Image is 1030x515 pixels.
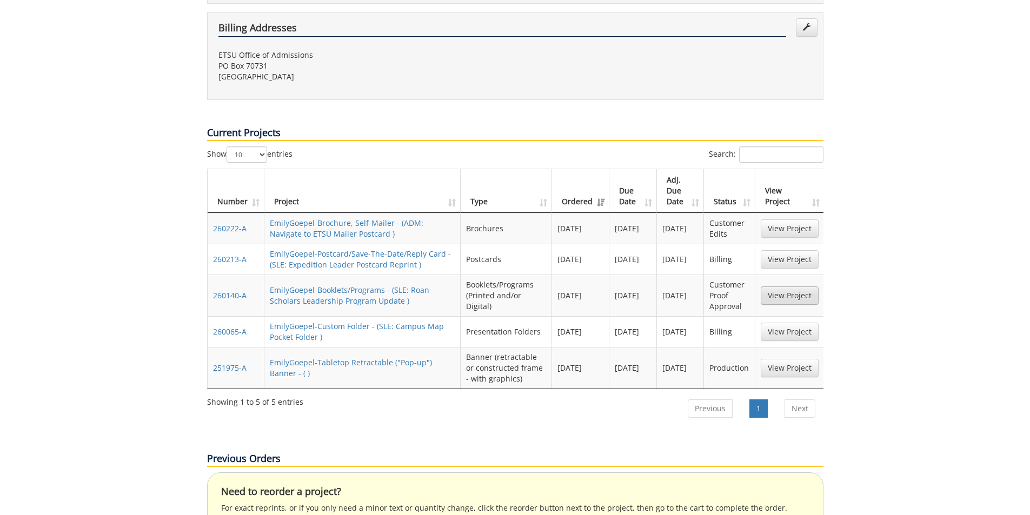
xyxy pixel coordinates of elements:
td: [DATE] [609,244,657,275]
label: Search: [709,146,823,163]
a: View Project [761,359,819,377]
a: EmilyGoepel-Custom Folder - (SLE: Campus Map Pocket Folder ) [270,321,444,342]
th: Type: activate to sort column ascending [461,169,552,213]
td: [DATE] [609,316,657,347]
td: [DATE] [657,275,705,316]
td: [DATE] [657,347,705,389]
td: [DATE] [657,316,705,347]
a: Previous [688,399,733,418]
td: [DATE] [552,347,609,389]
a: EmilyGoepel-Brochure, Self-Mailer - (ADM: Navigate to ETSU Mailer Postcard ) [270,218,423,239]
p: [GEOGRAPHIC_DATA] [218,71,507,82]
td: Billing [704,316,755,347]
td: Presentation Folders [461,316,552,347]
th: Status: activate to sort column ascending [704,169,755,213]
select: Showentries [227,146,267,163]
a: EmilyGoepel-Postcard/Save-The-Date/Reply Card - (SLE: Expedition Leader Postcard Reprint ) [270,249,451,270]
a: View Project [761,323,819,341]
a: 1 [749,399,768,418]
td: [DATE] [552,316,609,347]
a: View Project [761,219,819,238]
a: View Project [761,286,819,305]
p: ETSU Office of Admissions [218,50,507,61]
h4: Billing Addresses [218,23,786,37]
th: Project: activate to sort column ascending [264,169,461,213]
a: Next [785,399,815,418]
a: EmilyGoepel-Tabletop Retractable ("Pop-up") Banner - ( ) [270,357,432,378]
a: EmilyGoepel-Booklets/Programs - (SLE: Roan Scholars Leadership Program Update ) [270,285,429,306]
a: 260140-A [213,290,247,300]
td: Booklets/Programs (Printed and/or Digital) [461,275,552,316]
th: Number: activate to sort column ascending [208,169,264,213]
p: Previous Orders [207,452,823,467]
td: Postcards [461,244,552,275]
td: Customer Edits [704,213,755,244]
a: 260222-A [213,223,247,233]
th: Adj. Due Date: activate to sort column ascending [657,169,705,213]
a: View Project [761,250,819,269]
input: Search: [739,146,823,163]
td: [DATE] [552,213,609,244]
td: Brochures [461,213,552,244]
th: Due Date: activate to sort column ascending [609,169,657,213]
td: [DATE] [609,213,657,244]
td: Banner (retractable or constructed frame - with graphics) [461,347,552,389]
td: [DATE] [657,213,705,244]
div: Showing 1 to 5 of 5 entries [207,392,303,407]
td: Production [704,347,755,389]
a: 251975-A [213,363,247,373]
td: Customer Proof Approval [704,275,755,316]
a: Edit Addresses [796,18,818,37]
a: 260213-A [213,254,247,264]
p: PO Box 70731 [218,61,507,71]
h4: Need to reorder a project? [221,486,809,497]
label: Show entries [207,146,293,163]
td: [DATE] [609,347,657,389]
a: 260065-A [213,326,247,337]
p: Current Projects [207,126,823,141]
td: [DATE] [552,244,609,275]
td: [DATE] [609,275,657,316]
th: View Project: activate to sort column ascending [755,169,824,213]
td: [DATE] [552,275,609,316]
td: Billing [704,244,755,275]
td: [DATE] [657,244,705,275]
th: Ordered: activate to sort column ascending [552,169,609,213]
